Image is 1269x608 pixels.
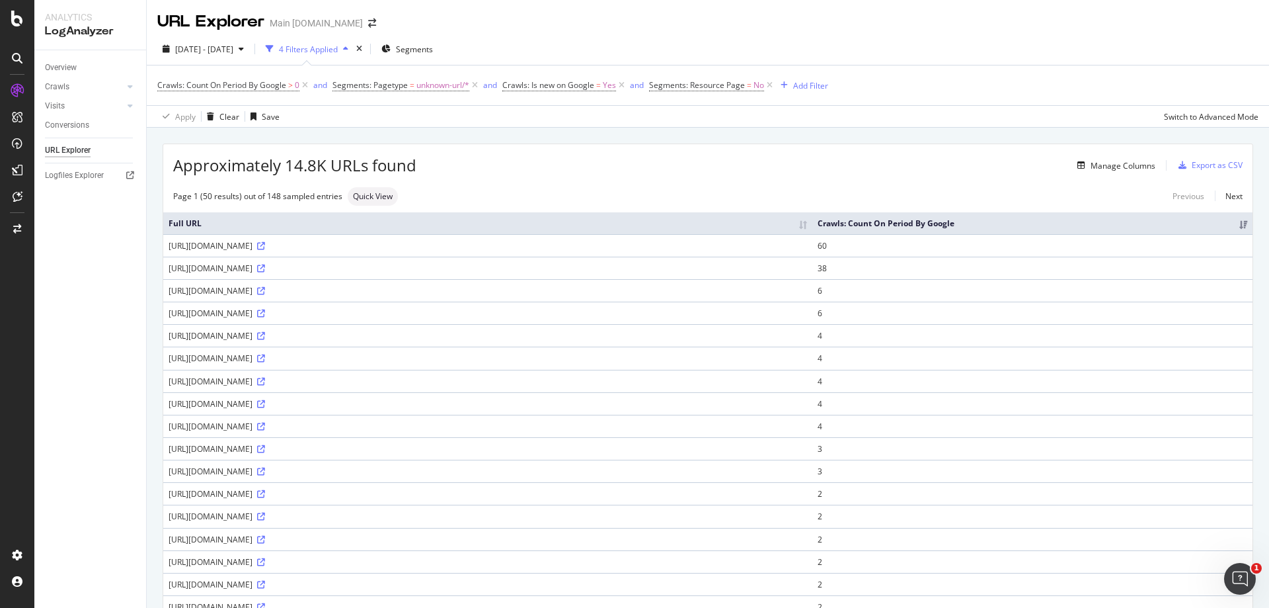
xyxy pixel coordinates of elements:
button: Switch to Advanced Mode [1159,106,1258,127]
span: [DATE] - [DATE] [175,44,233,55]
span: No [753,76,764,95]
button: and [483,79,497,91]
td: 6 [812,302,1252,324]
div: [URL][DOMAIN_NAME] [169,488,807,499]
div: [URL][DOMAIN_NAME] [169,285,807,296]
div: Crawls [45,80,69,94]
div: Overview [45,61,77,75]
button: Apply [157,106,196,127]
span: Crawls: Count On Period By Google [157,79,286,91]
div: 4 Filters Applied [279,44,338,55]
span: = [596,79,601,91]
div: [URL][DOMAIN_NAME] [169,534,807,545]
th: Crawls: Count On Period By Google: activate to sort column ascending [812,212,1252,234]
div: Logfiles Explorer [45,169,104,183]
div: Main [DOMAIN_NAME] [270,17,363,30]
span: 0 [295,76,299,95]
div: [URL][DOMAIN_NAME] [169,511,807,522]
div: [URL][DOMAIN_NAME] [169,398,807,410]
div: Analytics [45,11,135,24]
button: Export as CSV [1173,155,1243,176]
div: Apply [175,111,196,122]
td: 4 [812,415,1252,437]
span: Segments: Pagetype [332,79,408,91]
button: and [630,79,644,91]
span: = [410,79,414,91]
div: [URL][DOMAIN_NAME] [169,376,807,387]
button: Segments [376,38,438,60]
td: 4 [812,324,1252,347]
div: URL Explorer [45,144,91,157]
span: Segments [396,44,433,55]
span: > [288,79,293,91]
button: and [313,79,327,91]
a: Visits [45,99,124,113]
span: = [747,79,751,91]
td: 4 [812,370,1252,392]
div: Save [262,111,280,122]
div: [URL][DOMAIN_NAME] [169,443,807,455]
button: Add Filter [775,77,828,93]
button: Save [245,106,280,127]
div: Visits [45,99,65,113]
div: [URL][DOMAIN_NAME] [169,263,807,274]
a: Conversions [45,118,137,132]
div: [URL][DOMAIN_NAME] [169,466,807,477]
td: 3 [812,460,1252,482]
div: [URL][DOMAIN_NAME] [169,579,807,590]
button: Manage Columns [1072,157,1155,173]
div: Clear [219,111,239,122]
a: Logfiles Explorer [45,169,137,183]
div: LogAnalyzer [45,24,135,39]
div: Switch to Advanced Mode [1164,111,1258,122]
div: Page 1 (50 results) out of 148 sampled entries [173,191,342,202]
a: Crawls [45,80,124,94]
button: [DATE] - [DATE] [157,38,249,60]
td: 4 [812,347,1252,369]
div: neutral label [348,187,398,206]
button: 4 Filters Applied [260,38,354,60]
td: 2 [812,573,1252,595]
a: Next [1215,187,1243,206]
div: Export as CSV [1192,159,1243,171]
div: [URL][DOMAIN_NAME] [169,240,807,251]
div: URL Explorer [157,11,264,33]
div: Conversions [45,118,89,132]
button: Clear [202,106,239,127]
td: 60 [812,234,1252,257]
a: URL Explorer [45,144,137,157]
div: [URL][DOMAIN_NAME] [169,353,807,364]
span: Segments: Resource Page [649,79,745,91]
span: Quick View [353,193,393,200]
div: [URL][DOMAIN_NAME] [169,330,807,341]
td: 2 [812,505,1252,527]
span: unknown-url/* [416,76,469,95]
td: 2 [812,528,1252,550]
td: 2 [812,482,1252,505]
td: 3 [812,437,1252,460]
div: [URL][DOMAIN_NAME] [169,421,807,432]
td: 4 [812,392,1252,415]
td: 6 [812,279,1252,302]
div: arrow-right-arrow-left [368,19,376,28]
span: Approximately 14.8K URLs found [173,154,416,177]
div: times [354,42,365,56]
iframe: Intercom live chat [1224,563,1256,595]
th: Full URL: activate to sort column ascending [163,212,812,234]
div: Add Filter [793,80,828,91]
span: 1 [1251,563,1262,574]
td: 2 [812,550,1252,573]
span: Crawls: Is new on Google [502,79,594,91]
div: Manage Columns [1091,160,1155,171]
a: Overview [45,61,137,75]
span: Yes [603,76,616,95]
div: [URL][DOMAIN_NAME] [169,308,807,319]
td: 38 [812,257,1252,279]
div: [URL][DOMAIN_NAME] [169,556,807,568]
